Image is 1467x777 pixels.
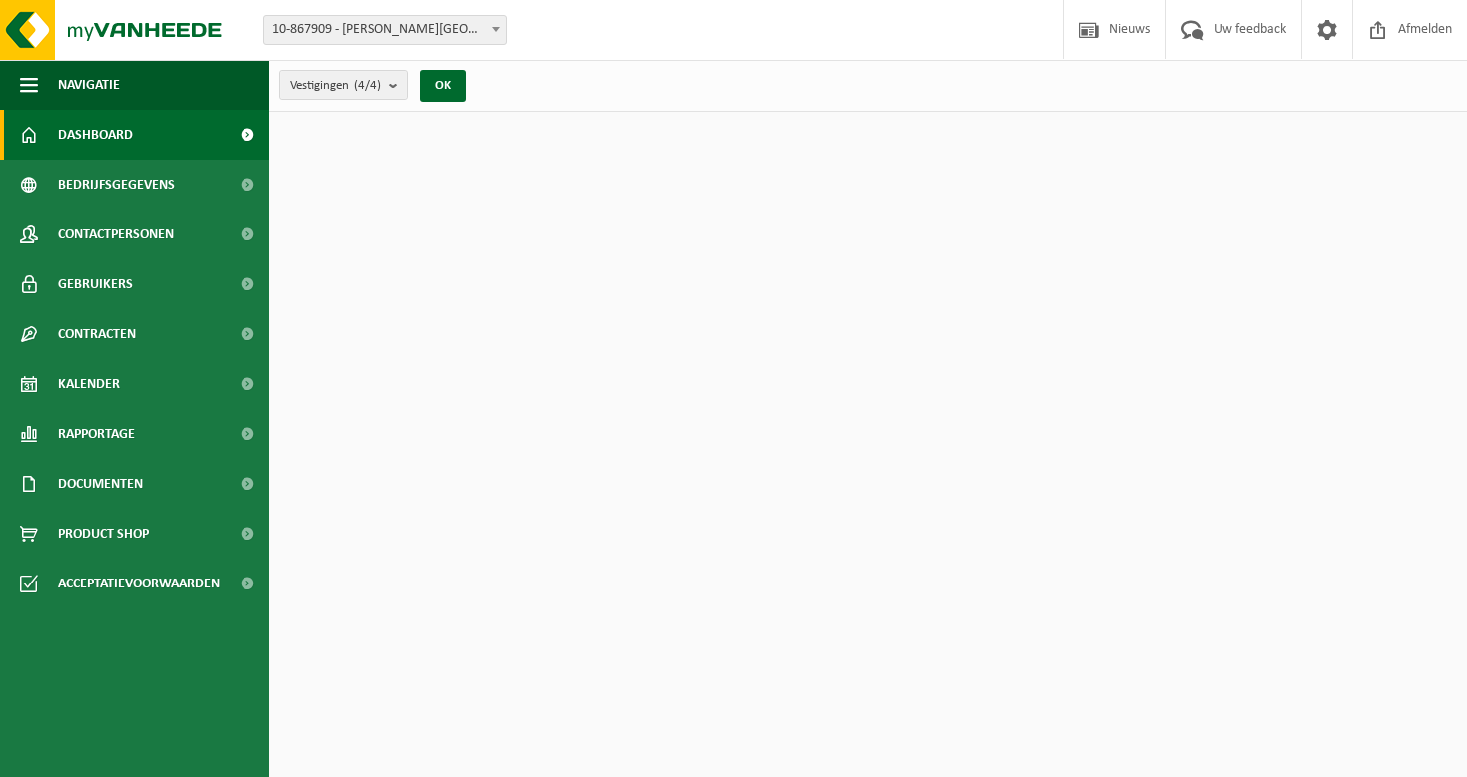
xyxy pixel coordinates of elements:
span: Vestigingen [290,71,381,101]
span: Acceptatievoorwaarden [58,559,220,608]
span: Rapportage [58,409,135,459]
span: 10-867909 - CASARO - OOSTKAMP [263,15,507,45]
button: OK [420,70,466,102]
span: 10-867909 - CASARO - OOSTKAMP [264,16,506,44]
span: Dashboard [58,110,133,160]
count: (4/4) [354,79,381,92]
span: Bedrijfsgegevens [58,160,175,209]
span: Navigatie [58,60,120,110]
span: Gebruikers [58,259,133,309]
span: Documenten [58,459,143,509]
button: Vestigingen(4/4) [279,70,408,100]
span: Product Shop [58,509,149,559]
span: Contracten [58,309,136,359]
span: Contactpersonen [58,209,174,259]
span: Kalender [58,359,120,409]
